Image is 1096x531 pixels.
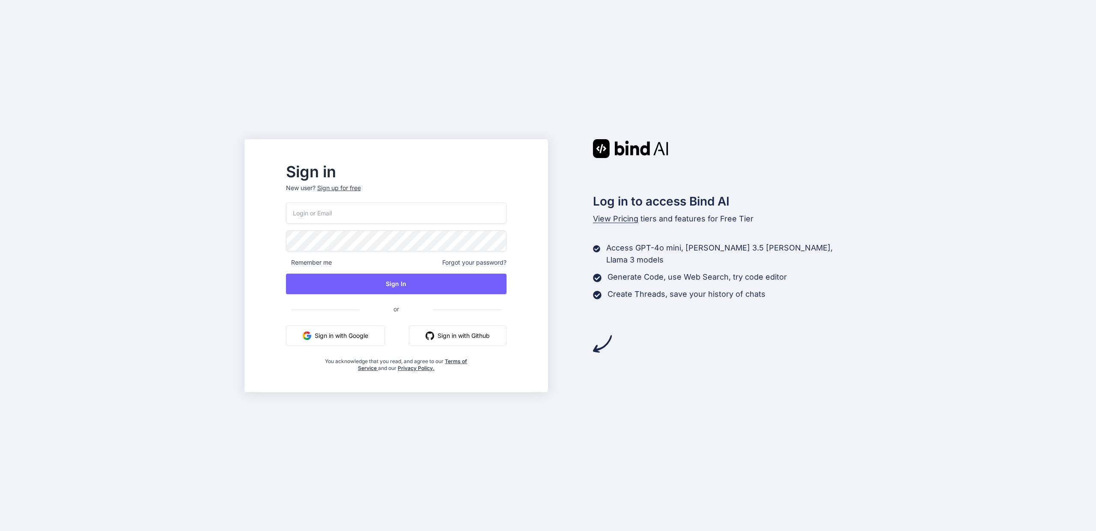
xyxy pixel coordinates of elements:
[286,325,385,346] button: Sign in with Google
[317,184,361,192] div: Sign up for free
[286,165,506,179] h2: Sign in
[593,334,612,353] img: arrow
[286,184,506,203] p: New user?
[593,213,852,225] p: tiers and features for Free Tier
[286,274,506,294] button: Sign In
[593,139,668,158] img: Bind AI logo
[398,365,435,371] a: Privacy Policy.
[442,258,506,267] span: Forgot your password?
[426,331,434,340] img: github
[323,353,470,372] div: You acknowledge that you read, and agree to our and our
[593,192,852,210] h2: Log in to access Bind AI
[359,298,433,319] span: or
[409,325,506,346] button: Sign in with Github
[608,288,765,300] p: Create Threads, save your history of chats
[286,258,332,267] span: Remember me
[593,214,638,223] span: View Pricing
[608,271,787,283] p: Generate Code, use Web Search, try code editor
[606,242,852,266] p: Access GPT-4o mini, [PERSON_NAME] 3.5 [PERSON_NAME], Llama 3 models
[303,331,311,340] img: google
[286,203,506,224] input: Login or Email
[358,358,468,371] a: Terms of Service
